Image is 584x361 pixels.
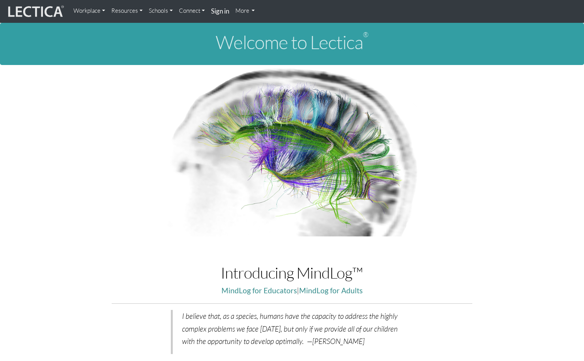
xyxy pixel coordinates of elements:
img: lecticalive [6,4,64,19]
a: Schools [146,3,176,19]
a: MindLog for Adults [299,286,363,295]
sup: ® [363,30,368,39]
a: Sign in [208,3,232,20]
a: Connect [176,3,208,19]
a: Resources [108,3,146,19]
p: I believe that, as a species, humans have the capacity to address the highly complex problems we ... [182,310,404,348]
a: Workplace [70,3,108,19]
h1: Introducing MindLog™ [112,264,472,281]
p: | [112,284,472,297]
h1: Welcome to Lectica [6,32,578,53]
a: MindLog for Educators [221,286,297,295]
strong: Sign in [211,7,229,15]
img: Human Connectome Project Image [163,65,421,237]
a: More [232,3,258,19]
